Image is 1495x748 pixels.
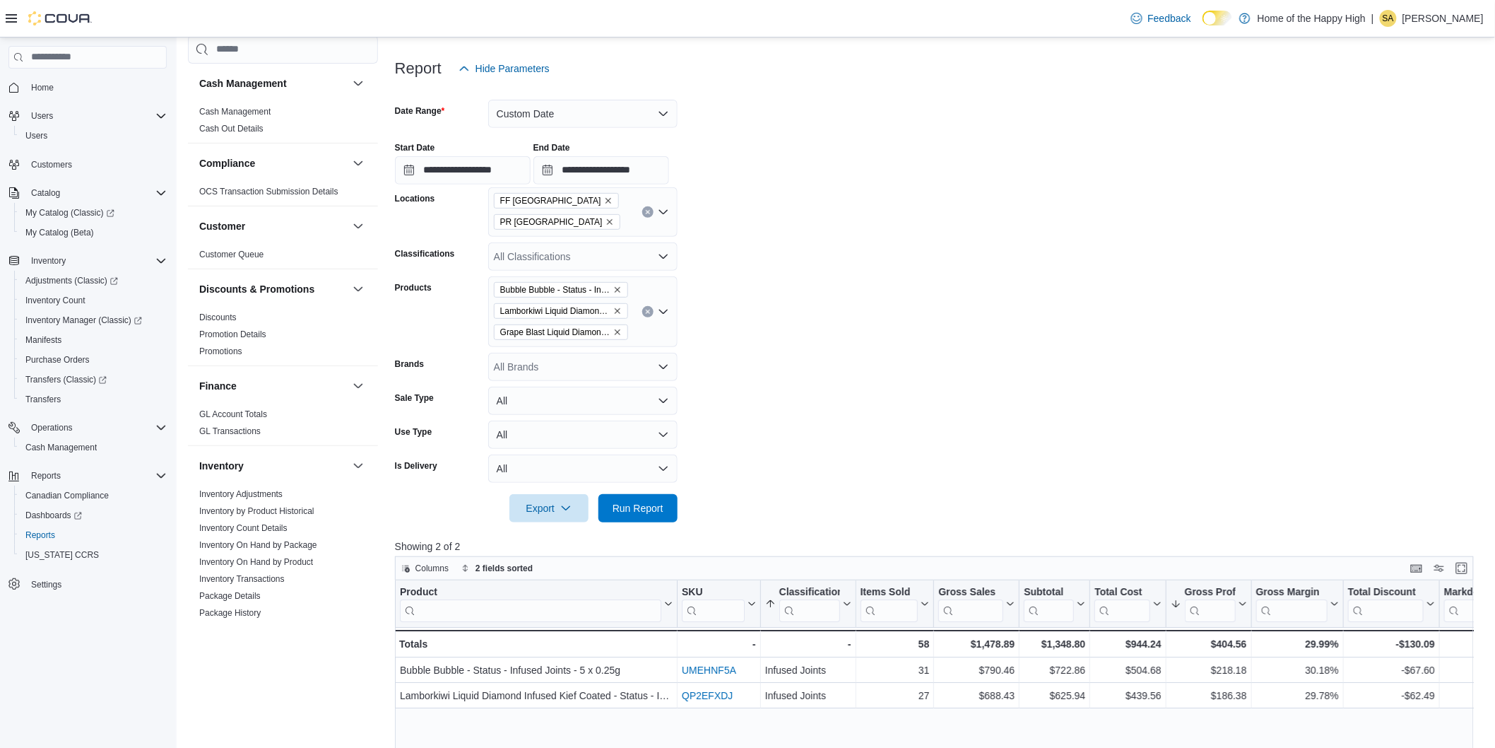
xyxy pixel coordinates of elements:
button: Remove PR Saskatchewan from selection in this group [605,218,614,226]
a: OCS Transaction Submission Details [199,187,338,197]
div: Gross Sales [938,585,1003,599]
div: $186.38 [1171,687,1247,704]
span: Run Report [613,501,663,515]
span: Manifests [20,332,167,349]
span: Users [25,107,167,124]
button: Gross Profit [1171,585,1247,621]
span: Operations [31,422,73,433]
a: Customer Queue [199,250,264,259]
span: Cash Management [199,106,271,117]
p: [PERSON_NAME] [1402,10,1484,27]
span: Inventory Count Details [199,522,288,534]
span: Inventory Count [25,295,85,306]
a: Inventory Manager (Classic) [14,310,172,330]
div: Gross Profit [1185,585,1236,599]
h3: Compliance [199,156,255,170]
button: 2 fields sorted [456,560,538,577]
a: Adjustments (Classic) [14,271,172,291]
span: Cash Management [25,442,97,453]
div: Lamborkiwi Liquid Diamond Infused Kief Coated - Status - Infused Joints - 5 x 0.25g [400,687,673,704]
div: -$62.49 [1348,687,1435,704]
label: Is Delivery [395,460,437,472]
button: Gross Sales [938,585,1015,621]
a: Customers [25,156,78,173]
button: Customer [199,219,347,233]
span: Canadian Compliance [20,487,167,504]
span: FF Saskatchewan [494,193,619,209]
div: 30.18% [1255,662,1338,679]
a: Cash Out Details [199,124,264,134]
div: $439.56 [1094,687,1161,704]
a: Inventory Transactions [199,574,285,584]
div: Shawn Alexander [1380,10,1397,27]
button: Clear input [642,306,654,317]
button: Operations [3,418,172,438]
div: Inventory [188,486,378,695]
span: Inventory Transactions [199,573,285,585]
div: 58 [860,636,929,653]
button: Export [509,494,589,522]
span: Discounts [199,312,237,323]
a: Manifests [20,332,67,349]
a: My Catalog (Classic) [14,203,172,223]
a: Feedback [1125,4,1197,33]
span: Inventory Manager (Classic) [20,312,167,329]
div: Finance [188,406,378,445]
span: Canadian Compliance [25,490,109,501]
span: Home [25,78,167,96]
div: 29.78% [1255,687,1338,704]
span: Transfers (Classic) [25,374,107,385]
h3: Customer [199,219,245,233]
div: $722.86 [1024,662,1085,679]
a: Transfers [20,391,66,408]
a: UMEHNF5A [682,665,736,676]
button: Inventory [350,457,367,474]
button: Inventory Count [14,291,172,310]
button: Columns [396,560,454,577]
span: [US_STATE] CCRS [25,549,99,561]
div: Cash Management [188,103,378,143]
a: Dashboards [14,506,172,525]
span: Settings [31,579,61,590]
span: Customers [31,159,72,170]
button: Discounts & Promotions [199,282,347,296]
div: - [765,636,851,653]
p: Showing 2 of 2 [395,539,1485,554]
a: Inventory Adjustments [199,489,283,499]
label: Classifications [395,248,455,259]
span: Dashboards [25,510,82,521]
div: SKU URL [682,585,745,621]
button: All [488,421,678,449]
button: Inventory [3,251,172,271]
div: Items Sold [860,585,918,599]
p: Home of the Happy High [1258,10,1366,27]
div: 31 [860,662,929,679]
h3: Report [395,60,442,77]
div: -$67.60 [1348,662,1435,679]
span: OCS Transaction Submission Details [199,186,338,197]
a: Home [25,79,59,96]
label: Start Date [395,142,435,153]
span: Settings [25,575,167,592]
button: Cash Management [350,75,367,92]
label: Sale Type [395,392,434,404]
span: Reports [25,467,167,484]
button: Users [14,126,172,146]
a: Inventory On Hand by Package [199,540,317,550]
span: Inventory Count [20,292,167,309]
div: $504.68 [1094,662,1161,679]
span: Hide Parameters [475,62,550,76]
button: Finance [199,379,347,393]
span: Inventory Adjustments [199,489,283,500]
div: $218.18 [1171,662,1247,679]
input: Dark Mode [1202,11,1232,25]
button: All [488,387,678,415]
button: Remove Lamborkiwi Liquid Diamond Infused Kief Coated - Status - Infused Joints - 5 x 0.25g from s... [613,307,622,315]
button: Customers [3,154,172,175]
div: Customer [188,246,378,269]
button: Cash Management [14,438,172,457]
a: Users [20,127,53,144]
span: Package History [199,607,261,619]
button: Remove FF Saskatchewan from selection in this group [604,197,613,205]
div: $944.24 [1094,636,1161,653]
